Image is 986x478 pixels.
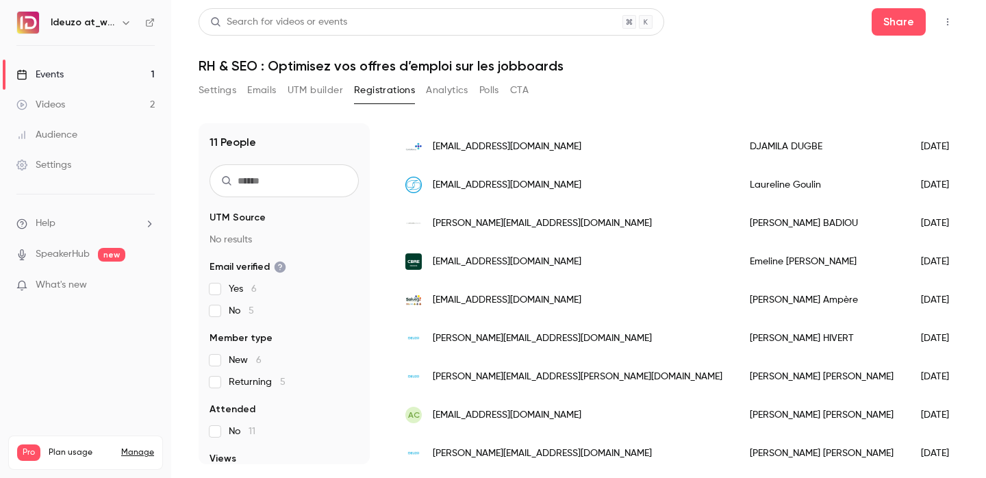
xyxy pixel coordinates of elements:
[210,331,273,345] span: Member type
[405,445,422,462] img: ideuzo.com
[736,242,907,281] div: Emeline [PERSON_NAME]
[405,330,422,347] img: ideuzo.com
[433,178,581,192] span: [EMAIL_ADDRESS][DOMAIN_NAME]
[907,166,977,204] div: [DATE]
[736,434,907,473] div: [PERSON_NAME] [PERSON_NAME]
[51,16,115,29] h6: Ideuzo at_work
[16,98,65,112] div: Videos
[405,253,422,270] img: cbre.fr
[405,138,422,155] img: cerballiance.fr
[907,204,977,242] div: [DATE]
[210,403,255,416] span: Attended
[199,58,959,74] h1: RH & SEO : Optimisez vos offres d’emploi sur les jobboards
[229,425,255,438] span: No
[479,79,499,101] button: Polls
[736,204,907,242] div: [PERSON_NAME] BADIOU
[907,242,977,281] div: [DATE]
[49,447,113,458] span: Plan usage
[736,127,907,166] div: DJAMILA DUGBE
[17,444,40,461] span: Pro
[907,319,977,357] div: [DATE]
[907,434,977,473] div: [DATE]
[229,304,254,318] span: No
[210,233,359,247] p: No results
[210,15,347,29] div: Search for videos or events
[16,68,64,81] div: Events
[736,166,907,204] div: Laureline Goulin
[736,357,907,396] div: [PERSON_NAME] [PERSON_NAME]
[354,79,415,101] button: Registrations
[138,279,155,292] iframe: Noticeable Trigger
[249,427,255,436] span: 11
[433,140,581,154] span: [EMAIL_ADDRESS][DOMAIN_NAME]
[907,396,977,434] div: [DATE]
[17,12,39,34] img: Ideuzo at_work
[433,216,652,231] span: [PERSON_NAME][EMAIL_ADDRESS][DOMAIN_NAME]
[433,293,581,307] span: [EMAIL_ADDRESS][DOMAIN_NAME]
[405,177,422,193] img: ortec.fr
[16,128,77,142] div: Audience
[256,355,262,365] span: 6
[210,260,286,274] span: Email verified
[199,79,236,101] button: Settings
[288,79,343,101] button: UTM builder
[433,446,652,461] span: [PERSON_NAME][EMAIL_ADDRESS][DOMAIN_NAME]
[907,357,977,396] div: [DATE]
[249,306,254,316] span: 5
[36,247,90,262] a: SpeakerHub
[907,127,977,166] div: [DATE]
[408,409,420,421] span: AC
[247,79,276,101] button: Emails
[907,281,977,319] div: [DATE]
[229,282,257,296] span: Yes
[433,331,652,346] span: [PERSON_NAME][EMAIL_ADDRESS][DOMAIN_NAME]
[121,447,154,458] a: Manage
[36,278,87,292] span: What's new
[36,216,55,231] span: Help
[16,158,71,172] div: Settings
[736,281,907,319] div: [PERSON_NAME] Ampère
[405,292,422,308] img: fruidor.fr
[872,8,926,36] button: Share
[16,216,155,231] li: help-dropdown-opener
[210,211,266,225] span: UTM Source
[405,368,422,385] img: ideuzo.com
[229,375,286,389] span: Returning
[210,452,236,466] span: Views
[210,134,256,151] h1: 11 People
[433,408,581,423] span: [EMAIL_ADDRESS][DOMAIN_NAME]
[251,284,257,294] span: 6
[433,255,581,269] span: [EMAIL_ADDRESS][DOMAIN_NAME]
[405,215,422,231] img: lesateliersgrandis.fr
[510,79,529,101] button: CTA
[426,79,468,101] button: Analytics
[433,370,722,384] span: [PERSON_NAME][EMAIL_ADDRESS][PERSON_NAME][DOMAIN_NAME]
[229,353,262,367] span: New
[280,377,286,387] span: 5
[736,319,907,357] div: [PERSON_NAME] HIVERT
[736,396,907,434] div: [PERSON_NAME] [PERSON_NAME]
[98,248,125,262] span: new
